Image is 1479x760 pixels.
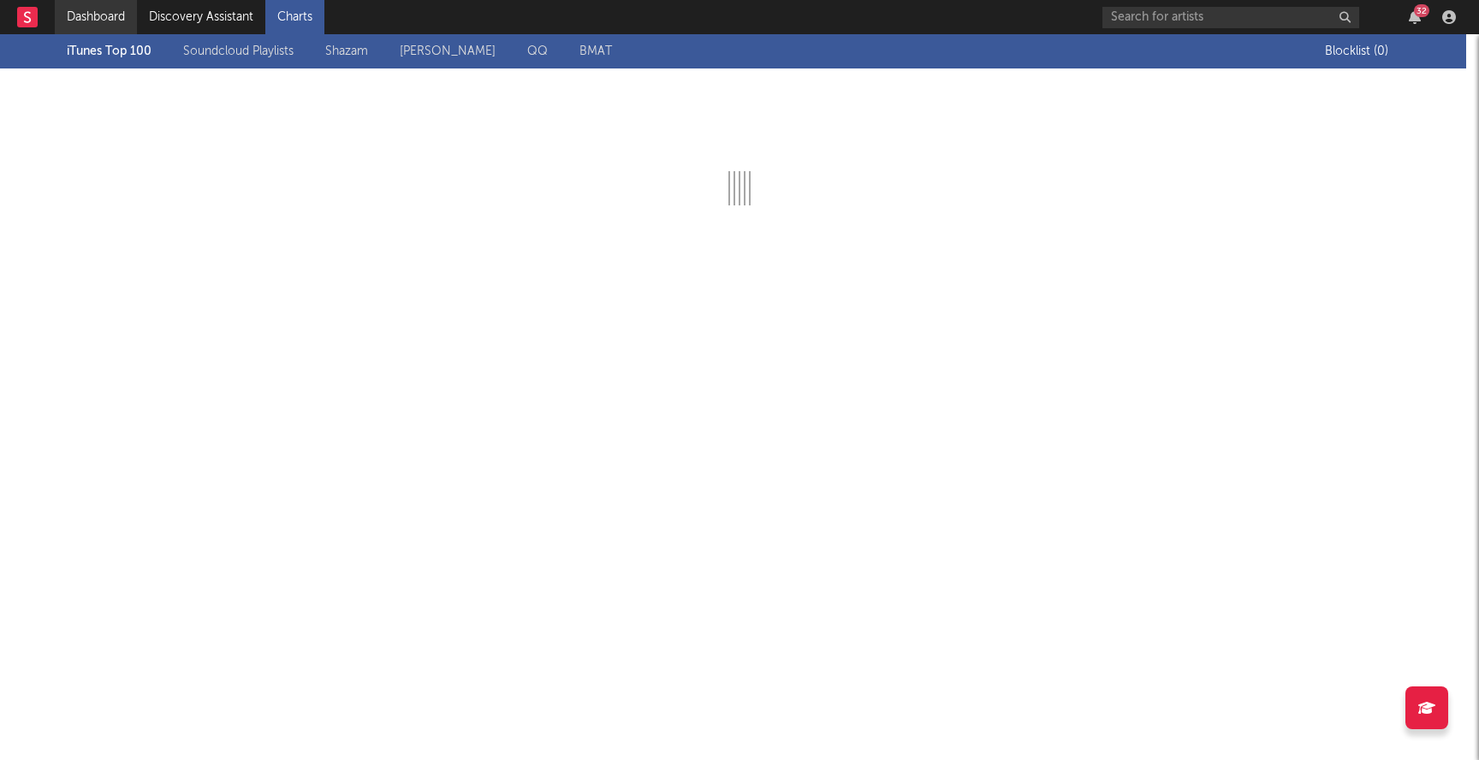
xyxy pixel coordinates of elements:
a: QQ [527,41,548,62]
div: 32 [1414,4,1429,17]
a: Soundcloud Playlists [183,41,294,62]
button: 32 [1409,10,1421,24]
span: Blocklist [1325,45,1399,57]
a: [PERSON_NAME] [400,41,496,62]
a: BMAT [579,41,612,62]
a: Shazam [325,41,368,62]
span: ( 0 ) [1374,41,1399,62]
input: Search for artists [1102,7,1359,28]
